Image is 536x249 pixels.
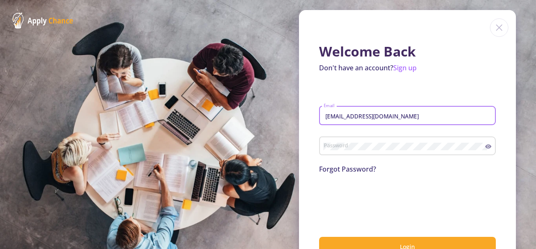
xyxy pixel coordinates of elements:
[319,44,496,59] h1: Welcome Back
[319,164,376,174] a: Forgot Password?
[319,184,446,217] iframe: reCAPTCHA
[13,13,73,28] img: ApplyChance Logo
[393,63,417,72] a: Sign up
[490,18,508,37] img: close icon
[319,63,496,73] p: Don't have an account?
